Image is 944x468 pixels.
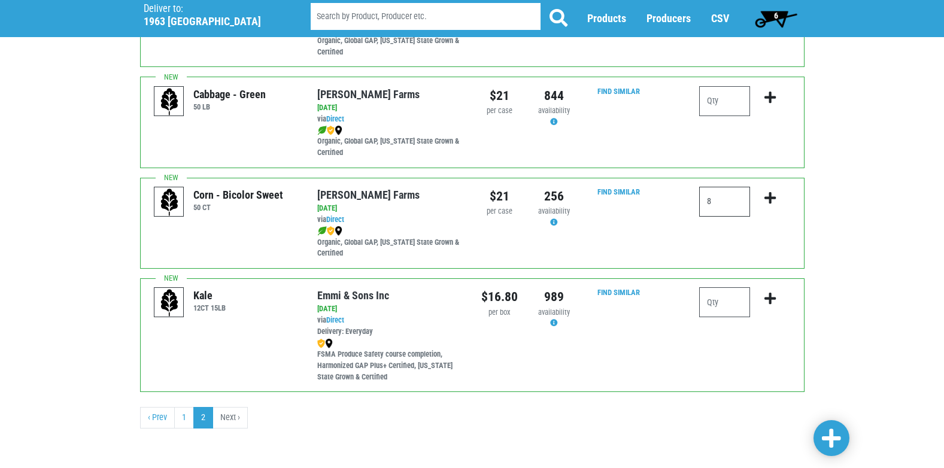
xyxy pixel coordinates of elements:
h6: 12CT 15LB [193,303,226,312]
a: Direct [326,215,344,224]
div: $21 [481,187,518,206]
a: Find Similar [597,87,640,96]
input: Qty [699,187,750,217]
h6: 50 LB [193,102,266,111]
span: 6 [774,11,778,20]
input: Qty [699,86,750,116]
div: via [317,315,463,338]
a: [PERSON_NAME] Farms [317,88,420,101]
a: Direct [326,114,344,123]
div: Kale [193,287,226,303]
img: safety-e55c860ca8c00a9c171001a62a92dabd.png [327,126,335,135]
h6: 50 CT [193,203,283,212]
div: Organic, Global GAP, [US_STATE] State Grown & Certified [317,24,463,58]
img: map_marker-0e94453035b3232a4d21701695807de9.png [335,226,342,236]
div: via [317,114,463,125]
div: Corn - Bicolor Sweet [193,187,283,203]
img: map_marker-0e94453035b3232a4d21701695807de9.png [325,339,333,348]
img: safety-e55c860ca8c00a9c171001a62a92dabd.png [317,339,325,348]
a: 1 [174,407,194,429]
div: FSMA Produce Safety course completion, Harmonized GAP Plus+ Certified, [US_STATE] State Grown & C... [317,338,463,383]
div: 256 [536,187,572,206]
span: availability [538,106,570,115]
div: Cabbage - Green [193,86,266,102]
div: Delivery: Everyday [317,326,463,338]
a: Producers [646,13,691,25]
a: Direct [326,315,344,324]
nav: pager [140,407,805,429]
p: Deliver to: [144,3,280,15]
img: placeholder-variety-43d6402dacf2d531de610a020419775a.svg [154,187,184,217]
div: Organic, Global GAP, [US_STATE] State Grown & Certified [317,226,463,260]
div: 989 [536,287,572,306]
a: 6 [749,7,803,31]
div: 844 [536,86,572,105]
div: [DATE] [317,203,463,214]
div: Organic, Global GAP, [US_STATE] State Grown & Certified [317,124,463,159]
input: Search by Product, Producer etc. [311,4,541,31]
div: per box [481,307,518,318]
img: map_marker-0e94453035b3232a4d21701695807de9.png [335,126,342,135]
a: Find Similar [597,288,640,297]
input: Qty [699,287,750,317]
img: placeholder-variety-43d6402dacf2d531de610a020419775a.svg [154,288,184,318]
a: [PERSON_NAME] Farms [317,189,420,201]
img: safety-e55c860ca8c00a9c171001a62a92dabd.png [327,226,335,236]
div: $16.80 [481,287,518,306]
img: leaf-e5c59151409436ccce96b2ca1b28e03c.png [317,126,327,135]
a: 2 [193,407,213,429]
span: availability [538,206,570,215]
a: Emmi & Sons Inc [317,289,389,302]
a: Find Similar [597,187,640,196]
div: [DATE] [317,303,463,315]
img: placeholder-variety-43d6402dacf2d531de610a020419775a.svg [154,87,184,117]
div: via [317,214,463,226]
img: leaf-e5c59151409436ccce96b2ca1b28e03c.png [317,226,327,236]
a: previous [140,407,175,429]
div: $21 [481,86,518,105]
a: CSV [711,13,729,25]
h5: 1963 [GEOGRAPHIC_DATA] [144,15,280,28]
div: per case [481,206,518,217]
div: per case [481,105,518,117]
a: Products [587,13,626,25]
span: availability [538,308,570,317]
div: [DATE] [317,102,463,114]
